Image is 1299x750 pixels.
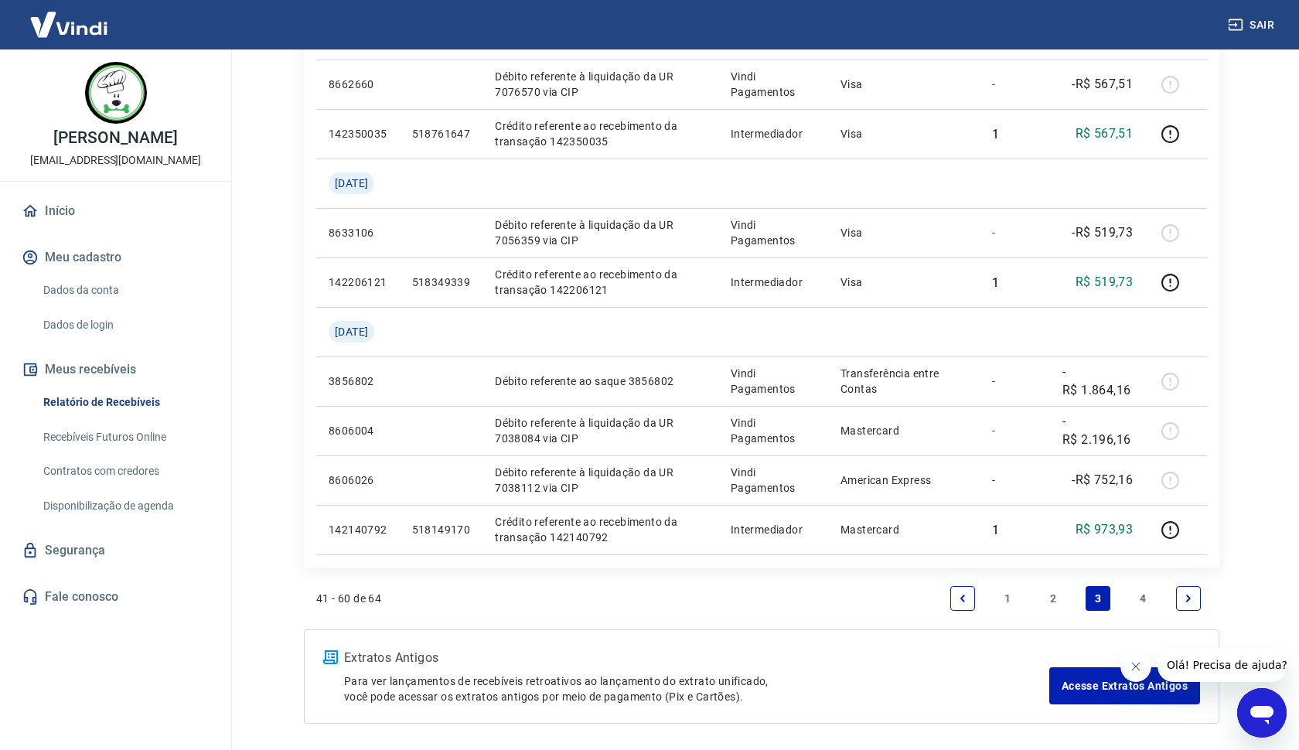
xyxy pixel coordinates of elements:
p: Extratos Antigos [344,649,1049,667]
p: [EMAIL_ADDRESS][DOMAIN_NAME] [30,152,201,169]
div: 1 [992,127,1038,141]
p: Débito referente à liquidação da UR 7076570 via CIP [495,69,706,100]
p: -R$ 519,73 [1072,223,1133,242]
div: 1 [992,275,1038,290]
p: Crédito referente ao recebimento da transação 142140792 [495,514,706,545]
p: Débito referente à liquidação da UR 7038112 via CIP [495,465,706,496]
p: 3856802 [329,373,387,389]
a: Next page [1176,586,1201,611]
p: American Express [840,472,967,488]
img: Vindi [19,1,119,48]
a: Page 1 [995,586,1020,611]
a: Page 2 [1041,586,1065,611]
a: Recebíveis Futuros Online [37,421,213,453]
p: R$ 519,73 [1076,273,1134,291]
p: Visa [840,77,967,92]
p: Débito referente à liquidação da UR 7056359 via CIP [495,217,706,248]
p: Débito referente ao saque 3856802 [495,373,706,389]
img: ícone [323,650,338,664]
a: Page 4 [1131,586,1156,611]
p: 8662660 [329,77,387,92]
p: 142140792 [329,522,387,537]
a: Dados da conta [37,274,213,306]
p: 8606026 [329,472,387,488]
a: Fale conosco [19,580,213,614]
p: -R$ 1.864,16 [1062,363,1133,400]
span: Olá! Precisa de ajuda? [9,11,130,23]
p: Transferência entre Contas [840,366,967,397]
span: [DATE] [335,324,368,339]
p: - [992,423,1038,438]
p: Visa [840,274,967,290]
p: Vindi Pagamentos [731,465,816,496]
p: - [992,77,1038,92]
p: Para ver lançamentos de recebíveis retroativos ao lançamento do extrato unificado, você pode aces... [344,673,1049,704]
p: 8633106 [329,225,387,240]
a: Dados de login [37,309,213,341]
p: 518349339 [412,274,471,290]
p: Crédito referente ao recebimento da transação 142206121 [495,267,706,298]
p: Vindi Pagamentos [731,415,816,446]
p: Vindi Pagamentos [731,217,816,248]
p: 41 - 60 de 64 [316,591,381,606]
p: Intermediador [731,274,816,290]
p: Mastercard [840,522,967,537]
p: -R$ 2.196,16 [1062,412,1133,449]
p: 518761647 [412,126,471,141]
ul: Pagination [944,580,1207,617]
span: [DATE] [335,176,368,191]
p: Crédito referente ao recebimento da transação 142350035 [495,118,706,149]
button: Meus recebíveis [19,353,213,387]
p: Mastercard [840,423,967,438]
a: Page 3 is your current page [1086,586,1110,611]
p: - [992,225,1038,240]
a: Contratos com credores [37,455,213,487]
a: Relatório de Recebíveis [37,387,213,418]
p: Visa [840,225,967,240]
p: Intermediador [731,126,816,141]
button: Sair [1225,11,1280,39]
div: 1 [992,523,1038,537]
a: Previous page [950,586,975,611]
a: Disponibilização de agenda [37,490,213,522]
p: Vindi Pagamentos [731,69,816,100]
p: 518149170 [412,522,471,537]
p: R$ 973,93 [1076,520,1134,539]
iframe: Button to launch messaging window [1237,688,1287,738]
p: Intermediador [731,522,816,537]
p: 142206121 [329,274,387,290]
p: - [992,472,1038,488]
a: Acesse Extratos Antigos [1049,667,1200,704]
p: -R$ 752,16 [1072,471,1133,489]
p: - [992,373,1038,389]
p: Vindi Pagamentos [731,366,816,397]
p: Débito referente à liquidação da UR 7038084 via CIP [495,415,706,446]
p: 142350035 [329,126,387,141]
a: Início [19,194,213,228]
p: -R$ 567,51 [1072,75,1133,94]
a: Segurança [19,534,213,568]
p: [PERSON_NAME] [53,130,177,146]
img: 568da467-340b-4b3c-b2cb-5debb1545bf7.jpeg [85,62,147,124]
p: 8606004 [329,423,387,438]
p: Visa [840,126,967,141]
iframe: Message from company [1158,648,1287,682]
iframe: Close message [1120,651,1151,682]
button: Meu cadastro [19,240,213,274]
p: R$ 567,51 [1076,124,1134,143]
